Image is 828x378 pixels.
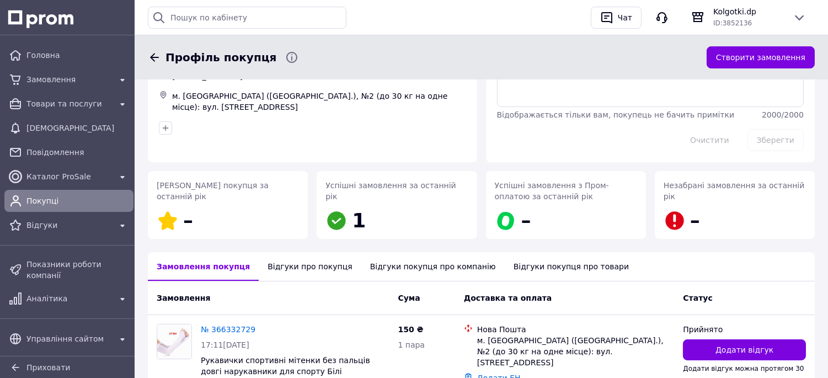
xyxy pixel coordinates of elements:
[157,324,192,359] a: Фото товару
[505,252,638,281] div: Відгуки покупця про товари
[690,209,700,232] span: –
[591,7,642,29] button: Чат
[157,294,210,302] span: Замовлення
[683,339,806,360] button: Додати відгук
[259,252,361,281] div: Відгуки про покупця
[26,171,111,182] span: Каталог ProSale
[713,19,752,27] span: ID: 3852136
[361,252,505,281] div: Відгуки покупця про компанію
[477,335,675,368] div: м. [GEOGRAPHIC_DATA] ([GEOGRAPHIC_DATA].), №2 (до 30 кг на одне місце): вул. [STREET_ADDRESS]
[325,181,456,201] span: Успішні замовлення за останній рік
[165,50,276,66] span: Профіль покупця
[26,333,111,344] span: Управління сайтом
[616,9,634,26] div: Чат
[497,110,735,119] span: Відображається тільки вам, покупець не бачить примітки
[664,181,805,201] span: Незабрані замовлення за останній рік
[26,259,129,281] span: Показники роботи компанії
[170,88,468,115] div: м. [GEOGRAPHIC_DATA] ([GEOGRAPHIC_DATA].), №2 (до 30 кг на одне місце): вул. [STREET_ADDRESS]
[26,147,129,158] span: Повідомлення
[26,74,111,85] span: Замовлення
[521,209,531,232] span: –
[398,340,425,349] span: 1 пара
[26,195,129,206] span: Покупці
[495,181,609,201] span: Успішні замовлення з Пром-оплатою за останній рік
[683,294,712,302] span: Статус
[26,220,111,231] span: Відгуки
[201,356,370,376] a: Рукавички спортивні мітенки без пальців довгі нарукавники для спорту Білі
[148,7,346,29] input: Пошук по кабінету
[713,6,784,17] span: Kolgotki.dp
[157,324,191,359] img: Фото товару
[762,110,804,119] span: 2000 / 2000
[707,46,815,68] button: Створити замовлення
[352,209,366,232] span: 1
[398,325,423,334] span: 150 ₴
[157,181,269,201] span: [PERSON_NAME] покупця за останній рік
[201,340,249,349] span: 17:11[DATE]
[398,294,420,302] span: Cума
[715,344,773,355] span: Додати відгук
[26,363,70,372] span: Приховати
[26,98,111,109] span: Товари та послуги
[477,324,675,335] div: Нова Пошта
[148,252,259,281] div: Замовлення покупця
[183,209,193,232] span: –
[464,294,552,302] span: Доставка та оплата
[26,123,129,134] span: [DEMOGRAPHIC_DATA]
[683,324,806,335] div: Прийнято
[201,325,255,334] a: № 366332729
[26,293,111,304] span: Аналітика
[26,50,129,61] span: Головна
